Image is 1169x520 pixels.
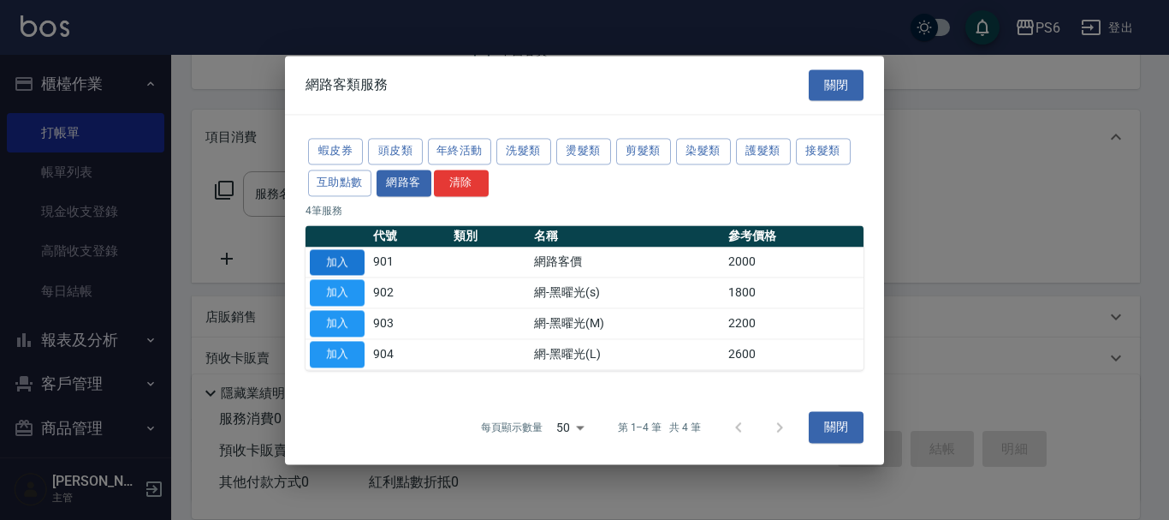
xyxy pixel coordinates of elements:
[481,420,543,435] p: 每頁顯示數量
[530,339,724,370] td: 網-黑曜光(L)
[306,76,388,93] span: 網路客類服務
[369,278,449,308] td: 902
[310,341,365,368] button: 加入
[809,412,863,444] button: 關閉
[549,404,590,451] div: 50
[496,138,551,164] button: 洗髮類
[736,138,791,164] button: 護髮類
[308,138,363,164] button: 蝦皮券
[310,310,365,337] button: 加入
[308,170,371,196] button: 互助點數
[310,249,365,276] button: 加入
[434,170,489,196] button: 清除
[676,138,731,164] button: 染髮類
[724,339,863,370] td: 2600
[369,308,449,339] td: 903
[724,308,863,339] td: 2200
[369,247,449,278] td: 901
[809,69,863,101] button: 關閉
[377,170,431,196] button: 網路客
[618,420,701,435] p: 第 1–4 筆 共 4 筆
[724,225,863,248] th: 參考價格
[310,280,365,307] button: 加入
[616,138,671,164] button: 剪髮類
[796,138,851,164] button: 接髮類
[306,203,863,218] p: 4 筆服務
[369,225,449,248] th: 代號
[530,225,724,248] th: 名稱
[530,247,724,278] td: 網路客價
[724,247,863,278] td: 2000
[724,278,863,308] td: 1800
[368,138,423,164] button: 頭皮類
[428,138,491,164] button: 年終活動
[556,138,611,164] button: 燙髮類
[369,339,449,370] td: 904
[530,278,724,308] td: 網-黑曜光(s)
[449,225,530,248] th: 類別
[530,308,724,339] td: 網-黑曜光(M)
